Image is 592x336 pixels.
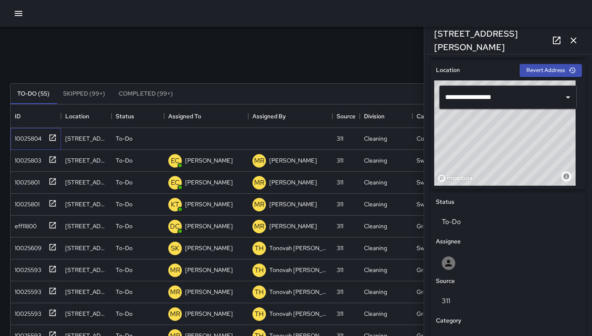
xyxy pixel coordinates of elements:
div: Cleaning [364,288,387,296]
div: 10025801 [11,197,40,208]
div: Sweep [417,156,435,165]
div: Assigned To [168,104,201,128]
p: To-Do [116,134,133,143]
div: Sweep [417,200,435,208]
div: Cleaning [364,222,387,230]
p: [PERSON_NAME] [185,244,233,252]
p: [PERSON_NAME] [185,178,233,187]
p: TH [255,287,264,297]
div: Division [364,104,385,128]
div: ID [11,104,61,128]
div: 1028 Howard Street [65,134,107,143]
div: 369 11th Street [65,266,107,274]
div: 311 [337,134,343,143]
div: Sweep [417,178,435,187]
p: TH [255,243,264,253]
div: Cleaning [364,244,387,252]
p: To-Do [116,244,133,252]
p: To-Do [116,200,133,208]
div: Graffiti [417,309,435,318]
div: 311 [337,288,343,296]
div: Cleaning [364,309,387,318]
p: KT [171,200,179,210]
p: MR [170,265,180,275]
div: Location [65,104,89,128]
div: Cleaning [364,178,387,187]
p: MR [254,156,264,166]
div: Code Brown [417,134,449,143]
div: Graffiti [417,266,435,274]
p: Tonovah [PERSON_NAME] [269,288,328,296]
div: Division [360,104,412,128]
div: Status [116,104,134,128]
div: Source [337,104,356,128]
div: Location [61,104,111,128]
p: TH [255,265,264,275]
div: Cleaning [364,200,387,208]
div: ID [15,104,21,128]
div: 1539 Folsom Street [65,288,107,296]
p: [PERSON_NAME] [185,309,233,318]
p: TH [255,309,264,319]
p: DC [170,221,180,232]
div: 10025593 [11,262,41,274]
div: Source [332,104,360,128]
div: Graffiti [417,222,435,230]
div: Graffiti [417,288,435,296]
div: Cleaning [364,156,387,165]
div: Assigned By [248,104,332,128]
div: 761 Tehama Street [65,178,107,187]
p: [PERSON_NAME] [185,266,233,274]
p: To-Do [116,266,133,274]
p: MR [254,200,264,210]
div: Sweep [417,244,435,252]
div: 311 [337,309,343,318]
div: 311 [337,244,343,252]
div: Assigned To [164,104,248,128]
p: SK [171,243,179,253]
p: Tonovah [PERSON_NAME] [269,266,328,274]
p: MR [170,287,180,297]
p: MR [170,309,180,319]
p: [PERSON_NAME] [185,222,233,230]
div: 182 Langton Street [65,200,107,208]
p: [PERSON_NAME] [269,156,317,165]
p: EC [171,178,180,188]
button: Skipped (99+) [56,84,112,104]
p: To-Do [116,222,133,230]
button: To-Do (55) [11,84,56,104]
p: To-Do [116,309,133,318]
p: MR [254,221,264,232]
p: [PERSON_NAME] [269,200,317,208]
p: [PERSON_NAME] [269,178,317,187]
button: Completed (99+) [112,84,180,104]
div: Cleaning [364,266,387,274]
div: 10025593 [11,284,41,296]
div: 311 [337,266,343,274]
div: 311 [337,222,343,230]
div: 10025593 [11,306,41,318]
div: 301 11th Street [65,222,107,230]
div: 1651 Harrison Street [65,309,107,318]
p: Tonovah [PERSON_NAME] [269,309,328,318]
div: 311 [337,178,343,187]
div: 10025609 [11,240,42,252]
p: To-Do [116,156,133,165]
p: [PERSON_NAME] [269,222,317,230]
div: 516 Natoma Street [65,244,107,252]
p: Tonovah [PERSON_NAME] [269,244,328,252]
div: Cleaning [364,134,387,143]
p: [PERSON_NAME] [185,200,233,208]
div: 155 9th Street [65,156,107,165]
p: MR [254,178,264,188]
div: 10025804 [11,131,42,143]
div: Status [111,104,164,128]
div: 10025801 [11,175,40,187]
p: EC [171,156,180,166]
div: eff11800 [11,219,37,230]
div: 311 [337,156,343,165]
p: [PERSON_NAME] [185,156,233,165]
p: To-Do [116,178,133,187]
p: [PERSON_NAME] [185,288,233,296]
div: Assigned By [252,104,286,128]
